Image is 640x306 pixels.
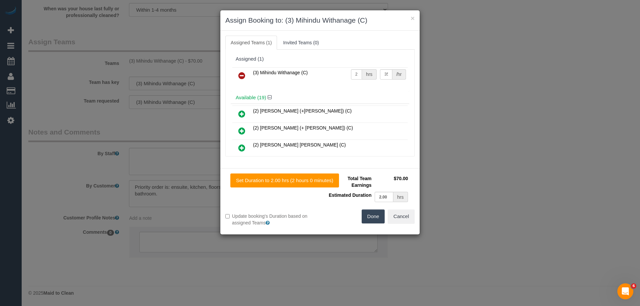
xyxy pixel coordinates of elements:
div: hrs [362,69,377,80]
label: Update booking's Duration based on assigned Teams [225,213,315,226]
button: Done [362,209,385,223]
h4: Available (19) [236,95,404,101]
button: Set Duration to 2.00 hrs (2 hours 0 minutes) [230,173,339,187]
button: × [411,15,415,22]
td: Total Team Earnings [325,173,373,190]
span: (2) [PERSON_NAME] [PERSON_NAME] (C) [253,142,346,148]
div: Assigned (1) [236,56,404,62]
td: $70.00 [373,173,410,190]
div: hrs [393,192,408,202]
button: Cancel [388,209,415,223]
span: (3) Mihindu Withanage (C) [253,70,308,75]
span: (2) [PERSON_NAME] (+ [PERSON_NAME]) (C) [253,125,353,131]
a: Invited Teams (0) [278,36,324,50]
a: Assigned Teams (1) [225,36,277,50]
h3: Assign Booking to: (3) Mihindu Withanage (C) [225,15,415,25]
span: 6 [631,283,636,289]
input: Update booking's Duration based on assigned Teams [225,214,230,218]
span: (2) [PERSON_NAME] (+[PERSON_NAME]) (C) [253,108,352,114]
iframe: Intercom live chat [617,283,633,299]
span: Estimated Duration [329,192,371,198]
div: /hr [392,69,406,80]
